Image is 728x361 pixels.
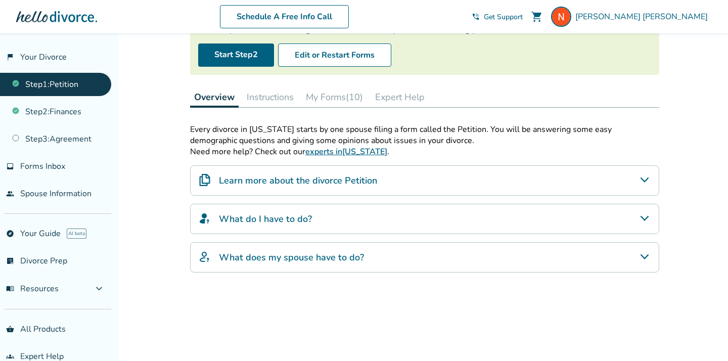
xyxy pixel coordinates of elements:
a: Schedule A Free Info Call [220,5,349,28]
div: Learn more about the divorce Petition [190,165,659,196]
span: expand_more [93,283,105,295]
span: Forms Inbox [20,161,65,172]
button: My Forms(10) [302,87,367,107]
span: shopping_cart [531,11,543,23]
h4: What do I have to do? [219,212,312,225]
button: Expert Help [371,87,429,107]
button: Overview [190,87,239,108]
span: groups [6,352,14,360]
img: Learn more about the divorce Petition [199,174,211,186]
button: Instructions [243,87,298,107]
p: Need more help? Check out our . [190,146,659,157]
div: What do I have to do? [190,204,659,234]
a: Start Step2 [198,43,274,67]
span: AI beta [67,229,86,239]
div: What does my spouse have to do? [190,242,659,273]
img: What does my spouse have to do? [199,251,211,263]
img: What do I have to do? [199,212,211,224]
span: [PERSON_NAME] [PERSON_NAME] [575,11,712,22]
button: Edit or Restart Forms [278,43,391,67]
span: phone_in_talk [472,13,480,21]
a: phone_in_talkGet Support [472,12,523,22]
span: inbox [6,162,14,170]
p: Every divorce in [US_STATE] starts by one spouse filing a form called the Petition. You will be a... [190,124,659,146]
span: people [6,190,14,198]
span: explore [6,230,14,238]
span: Resources [6,283,59,294]
img: Nomar Isais [551,7,571,27]
iframe: Chat Widget [677,312,728,361]
span: flag_2 [6,53,14,61]
span: menu_book [6,285,14,293]
span: list_alt_check [6,257,14,265]
a: experts in[US_STATE] [305,146,387,157]
span: shopping_basket [6,325,14,333]
h4: What does my spouse have to do? [219,251,364,264]
span: Get Support [484,12,523,22]
h4: Learn more about the divorce Petition [219,174,377,187]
